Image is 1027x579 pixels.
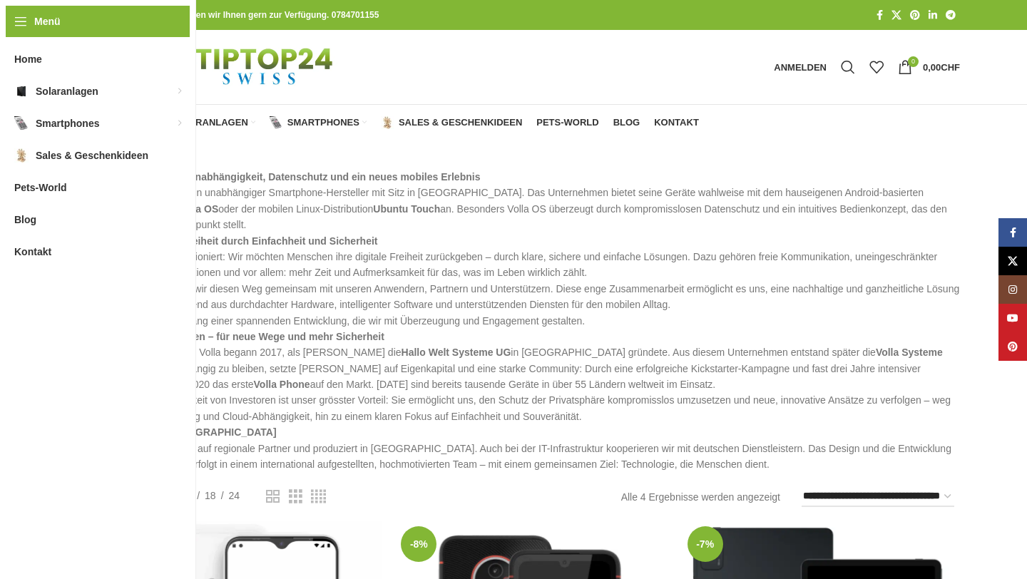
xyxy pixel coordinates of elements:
select: Shop-Reihenfolge [802,486,954,507]
a: Rasteransicht 3 [289,488,302,506]
img: Smartphones [270,116,282,129]
a: Pets-World [536,108,598,137]
a: Sales & Geschenkideen [381,108,522,137]
a: Logo der Website [110,61,369,72]
img: Sales & Geschenkideen [381,116,394,129]
img: Solaranlagen [14,84,29,98]
span: Solaranlagen [170,117,248,128]
a: Smartphones [270,108,367,137]
div: Hauptnavigation [103,108,706,137]
span: Anmelden [774,63,827,72]
a: Pinterest Social Link [906,6,924,25]
span: Sales & Geschenkideen [399,117,522,128]
span: CHF [941,62,960,73]
a: Facebook Social Link [998,218,1027,247]
span: Blog [14,207,36,232]
a: 24 [224,488,245,503]
img: Tiptop24 Nachhaltige & Faire Produkte [110,30,369,104]
a: Anmelden [767,53,834,81]
a: 18 [200,488,221,503]
strong: Ubuntu Touch [373,203,440,215]
a: Solaranlagen [152,108,255,137]
strong: Unabhängig denken – für neue Wege und mehr Sicherheit [110,331,384,342]
span: Blog [613,117,640,128]
a: Blog [613,108,640,137]
img: Smartphones [14,116,29,130]
a: Telegram Social Link [941,6,960,25]
strong: Volla Phone [254,379,310,390]
span: Kontakt [14,239,51,265]
a: Kontakt [654,108,699,137]
span: Smartphones [287,117,359,128]
bdi: 0,00 [923,62,960,73]
strong: Bei allen Fragen stehen wir Ihnen gern zur Verfügung. 0784701155 [110,10,379,20]
a: Facebook Social Link [872,6,887,25]
p: Volla Systeme ist ein unabhängiger Smartphone-Hersteller mit Sitz in [GEOGRAPHIC_DATA]. Das Unter... [110,169,960,472]
span: Pets-World [536,117,598,128]
strong: Hallo Welt Systeme UG [402,347,511,358]
span: 0 [908,56,919,67]
a: X Social Link [887,6,906,25]
a: Instagram Social Link [998,275,1027,304]
a: LinkedIn Social Link [924,6,941,25]
strong: Volla Systeme GmbH [110,347,943,374]
span: Home [14,46,42,72]
a: X Social Link [998,247,1027,275]
strong: Volla Systeme – Unabhängigkeit, Datenschutz und ein neues mobiles Erlebnis [110,171,480,183]
a: Suche [834,53,862,81]
span: 18 [205,490,216,501]
a: Rasteransicht 2 [266,488,280,506]
span: Pets-World [14,175,67,200]
div: Meine Wunschliste [862,53,891,81]
strong: Volla OS [178,203,219,215]
span: Menü [34,14,61,29]
span: 24 [229,490,240,501]
strong: Unsere Vision: Freiheit durch Einfachheit und Sicherheit [110,235,377,247]
a: Pinterest Social Link [998,332,1027,361]
a: 0 0,00CHF [891,53,967,81]
span: Smartphones [36,111,99,136]
span: -8% [401,526,436,562]
span: Sales & Geschenkideen [36,143,148,168]
span: -7% [688,526,723,562]
span: Solaranlagen [36,78,98,104]
img: Sales & Geschenkideen [14,148,29,163]
span: Kontakt [654,117,699,128]
a: YouTube Social Link [998,304,1027,332]
a: Rasteransicht 4 [311,488,326,506]
p: Alle 4 Ergebnisse werden angezeigt [621,489,780,505]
